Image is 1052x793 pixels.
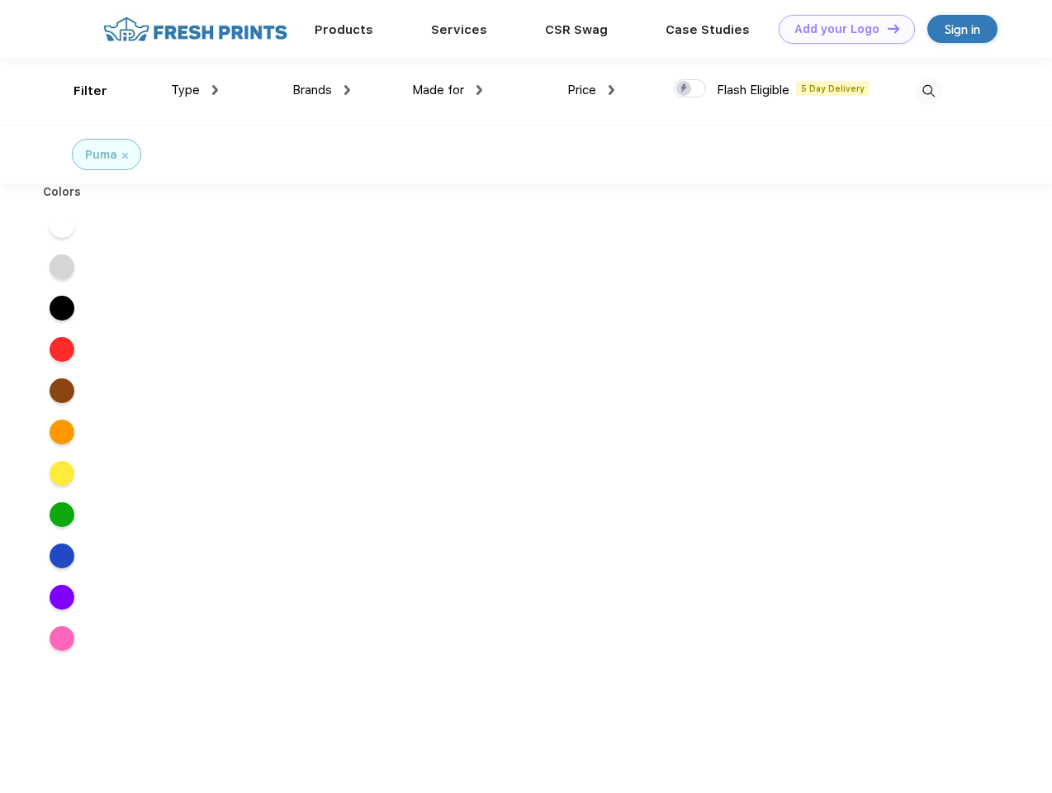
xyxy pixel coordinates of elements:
[609,85,614,95] img: dropdown.png
[717,83,789,97] span: Flash Eligible
[567,83,596,97] span: Price
[476,85,482,95] img: dropdown.png
[73,82,107,101] div: Filter
[98,15,292,44] img: fo%20logo%202.webp
[888,24,899,33] img: DT
[171,83,200,97] span: Type
[412,83,464,97] span: Made for
[945,20,980,39] div: Sign in
[796,81,870,96] span: 5 Day Delivery
[212,85,218,95] img: dropdown.png
[315,22,373,37] a: Products
[85,146,117,164] div: Puma
[292,83,332,97] span: Brands
[122,153,128,159] img: filter_cancel.svg
[431,22,487,37] a: Services
[31,183,94,201] div: Colors
[794,22,879,36] div: Add your Logo
[927,15,998,43] a: Sign in
[545,22,608,37] a: CSR Swag
[344,85,350,95] img: dropdown.png
[915,78,942,105] img: desktop_search.svg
